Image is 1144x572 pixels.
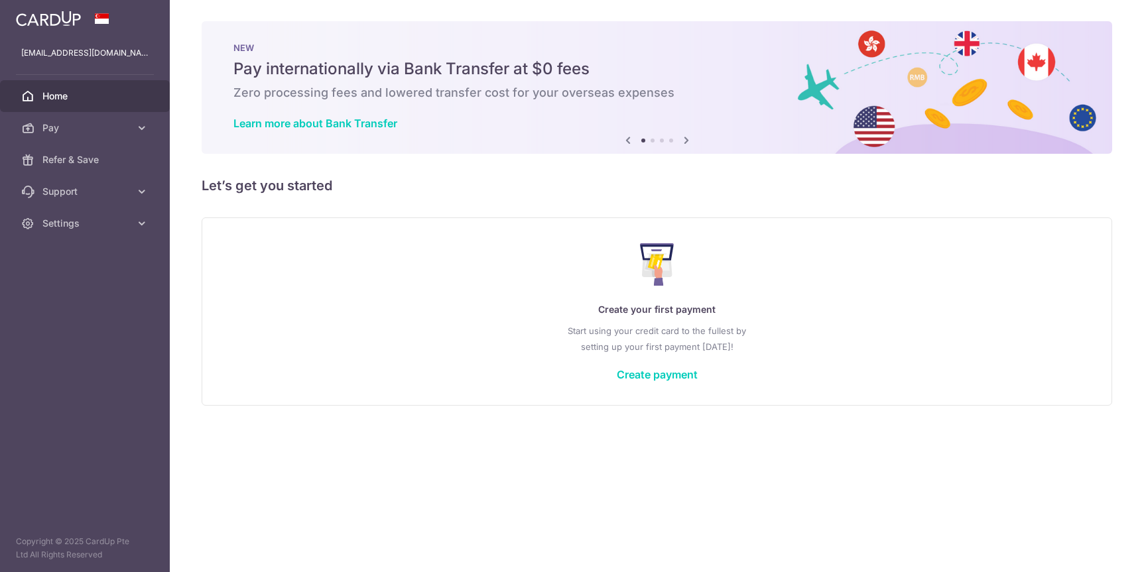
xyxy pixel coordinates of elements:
[42,121,130,135] span: Pay
[42,153,130,166] span: Refer & Save
[42,217,130,230] span: Settings
[233,42,1080,53] p: NEW
[229,302,1085,317] p: Create your first payment
[42,185,130,198] span: Support
[233,58,1080,80] h5: Pay internationally via Bank Transfer at $0 fees
[640,243,674,286] img: Make Payment
[202,21,1112,154] img: Bank transfer banner
[21,46,149,60] p: [EMAIL_ADDRESS][DOMAIN_NAME]
[202,175,1112,196] h5: Let’s get you started
[233,117,397,130] a: Learn more about Bank Transfer
[16,11,81,27] img: CardUp
[42,89,130,103] span: Home
[233,85,1080,101] h6: Zero processing fees and lowered transfer cost for your overseas expenses
[617,368,698,381] a: Create payment
[229,323,1085,355] p: Start using your credit card to the fullest by setting up your first payment [DATE]!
